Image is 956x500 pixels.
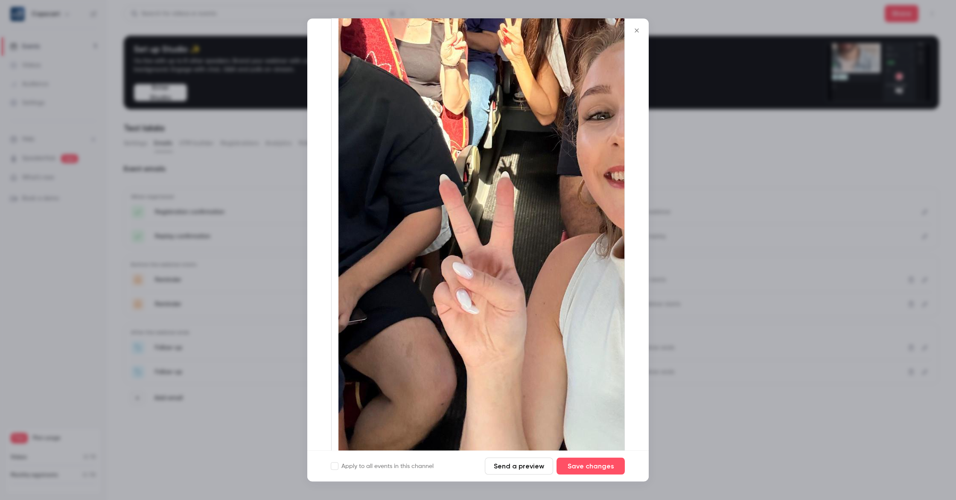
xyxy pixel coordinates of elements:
button: Send a preview [485,458,553,475]
label: Apply to all events in this channel [331,462,434,471]
button: Save changes [557,458,625,475]
button: Close [628,22,645,39]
